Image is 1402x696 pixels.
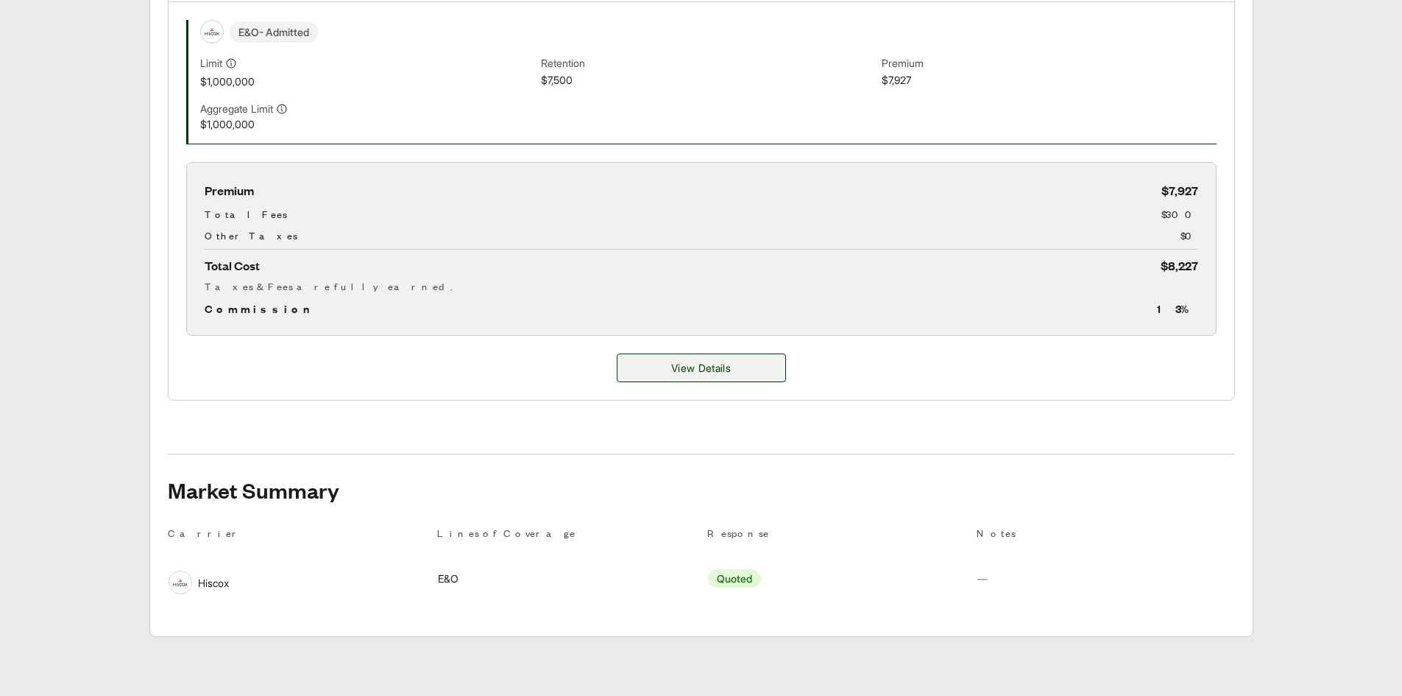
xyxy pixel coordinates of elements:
[230,21,318,43] span: E&O - Admitted
[617,354,786,382] button: View Details
[168,525,426,546] th: Carrier
[1161,180,1198,200] span: $7,927
[977,572,988,585] span: —
[205,300,316,317] span: Commission
[617,354,786,382] a: Hiscox E&O details
[198,575,229,591] span: Hiscox
[205,228,297,243] span: Other Taxes
[1157,300,1198,317] span: 13 %
[169,572,191,594] img: Hiscox logo
[200,74,535,89] span: $1,000,000
[438,571,459,586] span: E&O
[200,116,535,132] span: $1,000,000
[882,72,1217,89] span: $7,927
[205,256,260,275] span: Total Cost
[541,72,876,89] span: $7,500
[707,525,966,546] th: Response
[437,525,695,546] th: Lines of Coverage
[200,101,273,116] span: Aggregate Limit
[201,21,223,43] img: Hiscox
[671,360,731,376] span: View Details
[1180,228,1198,243] span: $0
[541,55,876,72] span: Retention
[200,55,222,71] span: Limit
[205,180,254,200] span: Premium
[205,206,287,222] span: Total Fees
[708,569,761,588] span: Quoted
[1161,206,1198,222] span: $300
[977,525,1235,546] th: Notes
[168,478,1235,502] h2: Market Summary
[1161,256,1198,275] span: $8,227
[882,55,1217,72] span: Premium
[205,278,1198,294] div: Taxes & Fees are fully earned.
